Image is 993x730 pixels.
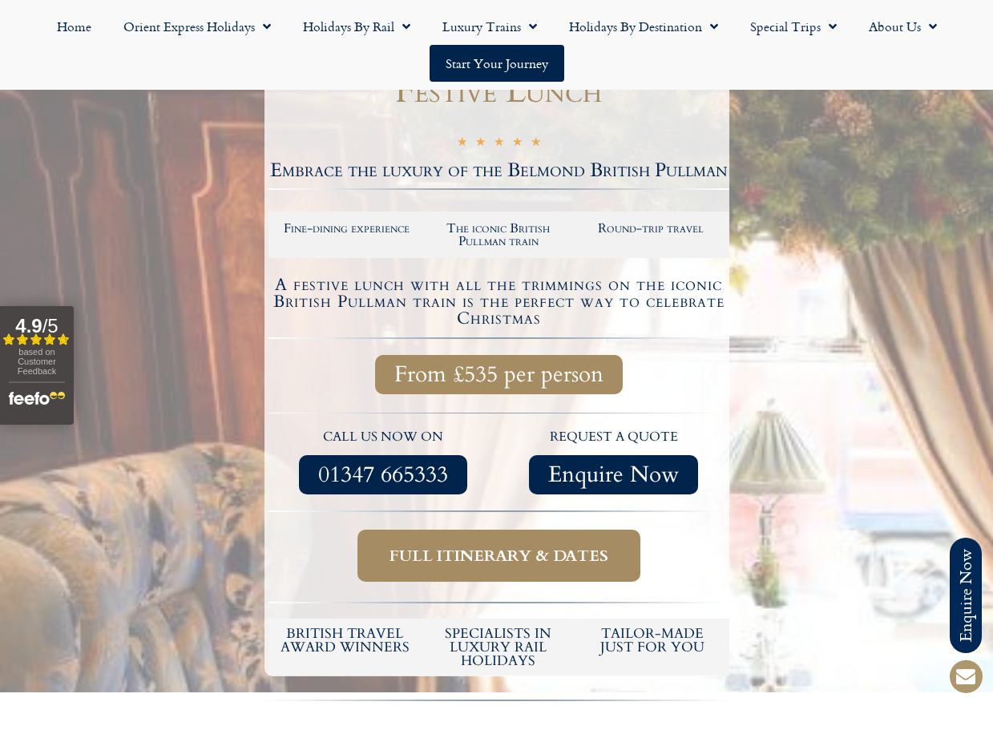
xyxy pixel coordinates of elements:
a: From £535 per person [375,355,623,394]
h5: tailor-made just for you [583,627,721,654]
a: Start your Journey [430,45,564,82]
h2: Embrace the luxury of the Belmond British Pullman [268,161,729,180]
i: ★ [475,136,486,151]
i: ★ [531,136,541,151]
span: 01347 665333 [318,465,448,485]
i: ★ [494,136,504,151]
p: request a quote [507,427,721,448]
h2: Fine-dining experience [279,222,415,235]
h2: Round-trip travel [583,222,719,235]
i: ★ [512,136,523,151]
h5: British Travel Award winners [277,627,414,654]
h1: Festive Lunch [268,75,729,108]
span: Full itinerary & dates [390,546,608,566]
a: Holidays by Destination [553,8,734,45]
a: 01347 665333 [299,455,467,494]
a: Full itinerary & dates [357,530,640,582]
a: Enquire Now [529,455,698,494]
p: call us now on [277,427,491,448]
a: Special Trips [734,8,853,45]
a: Home [41,8,107,45]
h6: Specialists in luxury rail holidays [430,627,567,667]
a: About Us [853,8,953,45]
h2: The iconic British Pullman train [430,222,567,248]
a: Holidays by Rail [287,8,426,45]
span: From £535 per person [394,365,603,385]
a: Orient Express Holidays [107,8,287,45]
a: Luxury Trains [426,8,553,45]
div: 5/5 [457,135,541,151]
nav: Menu [8,8,985,82]
i: ★ [457,136,467,151]
span: Enquire Now [548,465,679,485]
h4: A festive lunch with all the trimmings on the iconic British Pullman train is the perfect way to ... [271,276,727,327]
